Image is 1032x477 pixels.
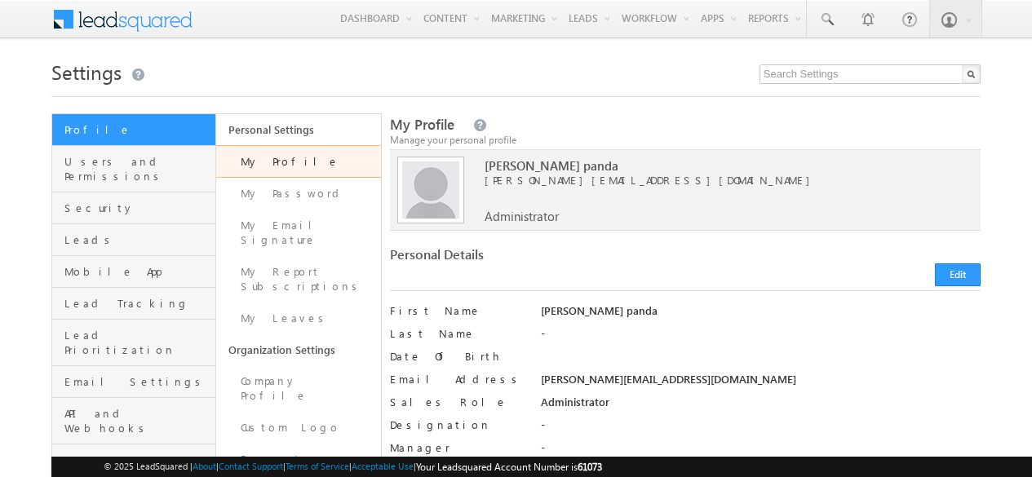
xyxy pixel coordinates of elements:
a: Terms of Service [286,461,349,471]
div: Manage your personal profile [390,133,981,148]
a: Personal Settings [216,114,380,145]
div: [PERSON_NAME][EMAIL_ADDRESS][DOMAIN_NAME] [541,372,981,395]
a: About [193,461,216,471]
span: Security [64,201,211,215]
span: Lead Prioritization [64,328,211,357]
span: Administrator [485,209,559,223]
span: Email Settings [64,374,211,389]
a: Profile [52,114,215,146]
span: [PERSON_NAME] panda [485,158,957,173]
span: API and Webhooks [64,406,211,435]
span: Lead Tracking [64,296,211,311]
a: My Profile [216,145,380,178]
input: Search Settings [760,64,981,84]
label: First Name [390,303,526,318]
div: - [541,417,981,440]
span: Mobile App [64,264,211,279]
span: 61073 [578,461,602,473]
a: Leads [52,224,215,256]
span: My Profile [390,115,454,134]
span: © 2025 LeadSquared | | | | | [104,459,602,475]
a: Company Profile [216,365,380,412]
a: Users and Permissions [52,146,215,192]
div: - [541,326,981,349]
label: Email Address [390,372,526,386]
label: Date Of Birth [390,349,526,364]
a: My Leaves [216,303,380,334]
a: Email Settings [52,366,215,398]
span: [PERSON_NAME][EMAIL_ADDRESS][DOMAIN_NAME] [485,173,957,188]
label: Last Name [390,326,526,341]
span: Users and Permissions [64,154,211,183]
label: Sales Role [390,395,526,409]
a: Custom Logo [216,412,380,444]
a: Lead Tracking [52,288,215,320]
div: - [541,440,981,463]
a: Organization Settings [216,334,380,365]
label: Manager [390,440,526,455]
a: Contact Support [219,461,283,471]
a: My Password [216,178,380,210]
span: Leads [64,232,211,247]
label: Designation [390,417,526,432]
span: Settings [51,59,122,85]
a: My Email Signature [216,210,380,256]
a: My Report Subscriptions [216,256,380,303]
span: Profile [64,122,211,137]
a: Lead Prioritization [52,320,215,366]
div: Personal Details [390,247,678,270]
a: Security [52,192,215,224]
a: Mobile App [52,256,215,288]
button: Edit [935,263,981,286]
div: [PERSON_NAME] panda [541,303,981,326]
span: Your Leadsquared Account Number is [416,461,602,473]
div: Administrator [541,395,981,417]
a: Acceptable Use [352,461,414,471]
a: API and Webhooks [52,398,215,444]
